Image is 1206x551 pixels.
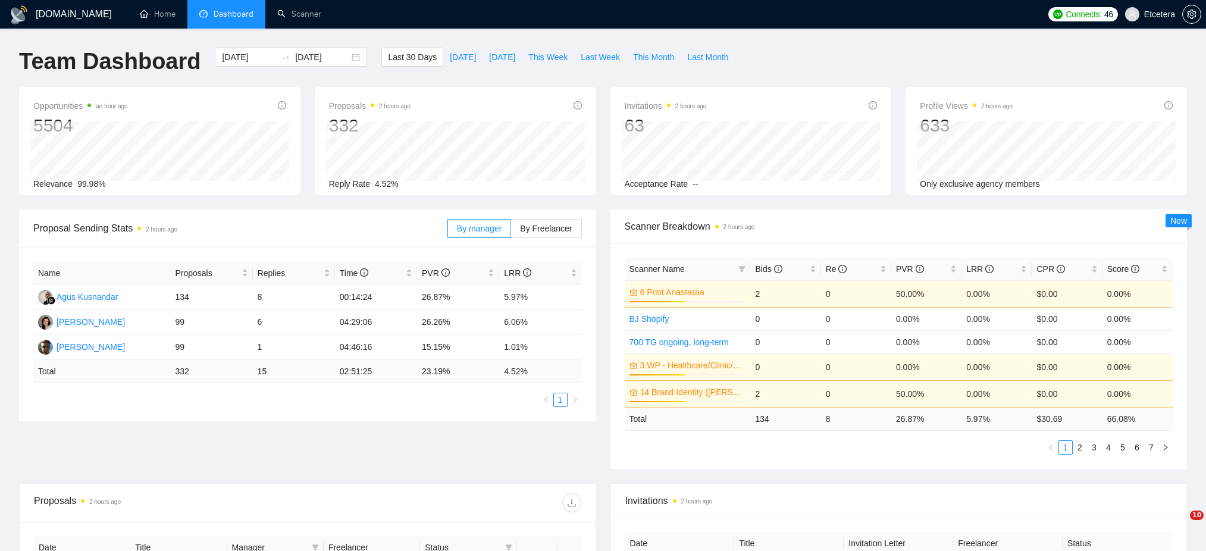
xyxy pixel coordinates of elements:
[1102,353,1173,380] td: 0.00%
[985,265,994,273] span: info-circle
[417,285,499,310] td: 26.87%
[483,48,522,67] button: [DATE]
[329,114,411,137] div: 332
[335,310,417,335] td: 04:29:06
[499,360,581,383] td: 4.52 %
[1102,441,1115,454] a: 4
[821,330,891,353] td: 0
[553,393,568,407] li: 1
[33,114,128,137] div: 5504
[1032,280,1102,307] td: $0.00
[961,353,1032,380] td: 0.00%
[33,179,73,189] span: Relevance
[214,9,253,19] span: Dashboard
[629,264,685,274] span: Scanner Name
[422,268,450,278] span: PVR
[633,51,674,64] span: This Month
[826,264,847,274] span: Re
[19,48,201,76] h1: Team Dashboard
[417,335,499,360] td: 15.15%
[568,393,582,407] li: Next Page
[38,340,53,355] img: AP
[520,224,572,233] span: By Freelancer
[821,307,891,330] td: 0
[335,335,417,360] td: 04:46:16
[961,280,1032,307] td: 0.00%
[1170,216,1187,226] span: New
[821,380,891,407] td: 0
[574,48,627,67] button: Last Week
[489,51,515,64] span: [DATE]
[253,262,335,285] th: Replies
[1032,307,1102,330] td: $0.00
[1036,264,1064,274] span: CPR
[253,335,335,360] td: 1
[1107,264,1139,274] span: Score
[33,262,170,285] th: Name
[360,268,368,277] span: info-circle
[499,285,581,310] td: 5.97%
[625,179,688,189] span: Acceptance Rate
[1048,444,1055,451] span: left
[961,407,1032,430] td: 5.97 %
[96,103,127,109] time: an hour ago
[1166,511,1194,539] iframe: Intercom live chat
[562,493,581,512] button: download
[499,335,581,360] td: 1.01%
[750,380,820,407] td: 2
[625,493,1173,508] span: Invitations
[629,361,638,370] span: crown
[1104,8,1113,21] span: 46
[896,264,924,274] span: PVR
[170,310,252,335] td: 99
[1190,511,1204,520] span: 10
[170,285,252,310] td: 134
[1182,10,1201,19] a: setting
[693,179,698,189] span: --
[89,499,121,505] time: 2 hours ago
[170,360,252,383] td: 332
[1087,440,1101,455] li: 3
[891,380,961,407] td: 50.00%
[38,290,53,305] img: AK
[640,359,744,372] a: 3 WP - Healthcare/Clinic/Wellness/Beauty (Dima N)
[1102,280,1173,307] td: 0.00%
[750,280,820,307] td: 2
[1144,440,1158,455] li: 7
[441,268,450,277] span: info-circle
[838,265,847,273] span: info-circle
[375,179,399,189] span: 4.52%
[750,330,820,353] td: 0
[1162,444,1169,451] span: right
[1158,440,1173,455] li: Next Page
[891,307,961,330] td: 0.00%
[539,393,553,407] button: left
[723,224,755,230] time: 2 hours ago
[1032,330,1102,353] td: $0.00
[1044,440,1058,455] button: left
[640,286,744,299] a: 6 Print Anastasiia
[1032,380,1102,407] td: $0.00
[33,221,447,236] span: Proposal Sending Stats
[1183,10,1201,19] span: setting
[629,337,729,347] a: 700 TG ongoing, long-term
[170,335,252,360] td: 99
[625,99,707,113] span: Invitations
[222,51,276,64] input: Start date
[1101,440,1116,455] li: 4
[891,353,961,380] td: 0.00%
[175,267,239,280] span: Proposals
[1145,441,1158,454] a: 7
[581,51,620,64] span: Last Week
[1164,101,1173,109] span: info-circle
[961,380,1032,407] td: 0.00%
[170,262,252,285] th: Proposals
[821,407,891,430] td: 8
[1102,307,1173,330] td: 0.00%
[1032,407,1102,430] td: $ 30.69
[1116,441,1129,454] a: 5
[629,314,669,324] a: BJ Shopify
[417,310,499,335] td: 26.26%
[568,393,582,407] button: right
[199,10,208,18] span: dashboard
